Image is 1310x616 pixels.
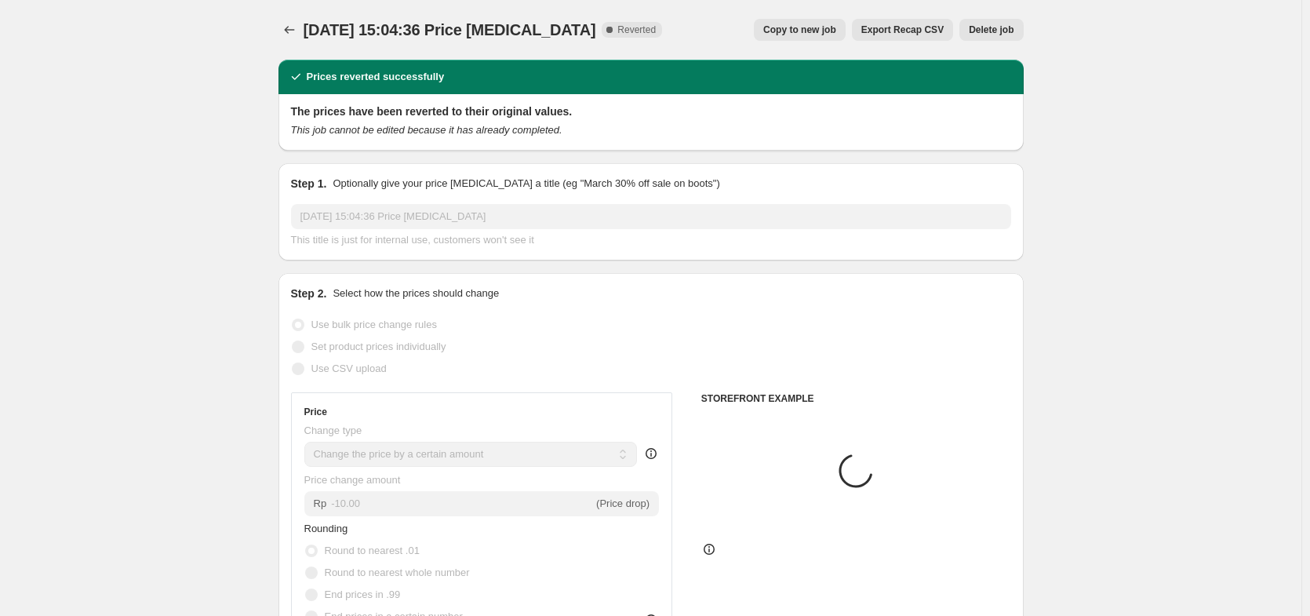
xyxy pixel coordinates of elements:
[643,446,659,461] div: help
[291,124,562,136] i: This job cannot be edited because it has already completed.
[304,21,596,38] span: [DATE] 15:04:36 Price [MEDICAL_DATA]
[311,363,387,374] span: Use CSV upload
[596,498,650,509] span: (Price drop)
[325,589,401,600] span: End prices in .99
[311,319,437,330] span: Use bulk price change rules
[763,24,836,36] span: Copy to new job
[333,286,499,301] p: Select how the prices should change
[291,204,1011,229] input: 30% off holiday sale
[333,176,719,191] p: Optionally give your price [MEDICAL_DATA] a title (eg "March 30% off sale on boots")
[304,474,401,486] span: Price change amount
[852,19,953,41] button: Export Recap CSV
[278,19,300,41] button: Price change jobs
[314,498,327,509] span: Rp
[291,286,327,301] h2: Step 2.
[331,491,593,516] input: -10.00
[969,24,1013,36] span: Delete job
[291,176,327,191] h2: Step 1.
[307,69,445,85] h2: Prices reverted successfully
[304,425,362,436] span: Change type
[617,24,656,36] span: Reverted
[304,406,327,418] h3: Price
[304,523,348,534] span: Rounding
[291,234,534,246] span: This title is just for internal use, customers won't see it
[861,24,944,36] span: Export Recap CSV
[291,104,1011,119] h2: The prices have been reverted to their original values.
[959,19,1023,41] button: Delete job
[311,341,446,352] span: Set product prices individually
[754,19,846,41] button: Copy to new job
[325,545,420,556] span: Round to nearest .01
[325,567,470,578] span: Round to nearest whole number
[701,392,1011,405] h6: STOREFRONT EXAMPLE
